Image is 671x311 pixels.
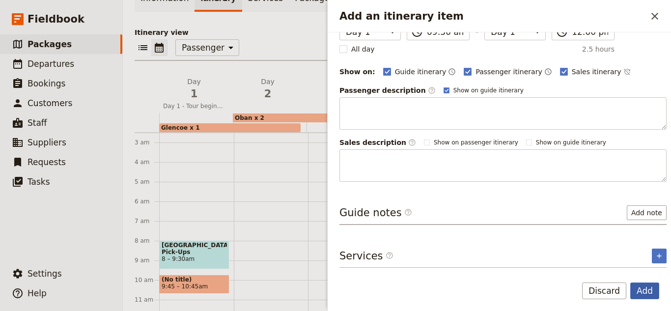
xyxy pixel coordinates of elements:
span: Oban x 2 [235,114,264,121]
span: ​ [428,86,436,94]
div: 4 am [135,158,159,166]
div: 5 am [135,178,159,186]
p: Itinerary view [135,28,659,37]
span: Day 1 - Tour begins! [GEOGRAPHIC_DATA] Pick-Ups and [GEOGRAPHIC_DATA] [159,102,229,110]
span: 9:45 – 10:45am [162,283,208,290]
span: 2.5 hours [582,44,615,54]
div: 7 am [135,217,159,225]
span: Sales itinerary [572,67,621,77]
span: ​ [386,252,393,263]
div: 8 am [135,237,159,245]
h3: Guide notes [339,205,412,220]
button: List view [135,39,151,56]
span: ​ [386,252,393,259]
span: ​ [408,139,416,146]
button: Day1Day 1 - Tour begins! [GEOGRAPHIC_DATA] Pick-Ups and [GEOGRAPHIC_DATA] [159,77,233,113]
span: Departures [28,59,74,69]
span: Show on guide itinerary [453,86,524,94]
span: Customers [28,98,72,108]
div: 6 am [135,198,159,205]
button: Calendar view [151,39,168,56]
span: Tasks [28,177,50,187]
span: Passenger itinerary [475,67,542,77]
h2: Add an itinerary item [339,9,646,24]
button: Add note [627,205,667,220]
div: (No title)9:45 – 10:45am [159,275,229,294]
button: Time shown on guide itinerary [448,66,456,78]
button: Time shown on passenger itinerary [544,66,552,78]
span: Help [28,288,47,298]
button: Add service inclusion [652,249,667,263]
div: Oban x 2 [233,113,448,122]
span: Show on passenger itinerary [434,139,518,146]
span: Bookings [28,79,65,88]
h2: Day [237,77,299,101]
div: 3 am [135,139,159,146]
span: 8 – 9:30am [162,255,227,262]
span: Requests [28,157,66,167]
span: [GEOGRAPHIC_DATA] Pick-Ups [162,242,227,255]
div: Show on: [339,67,375,77]
span: Packages [28,39,72,49]
span: Show on guide itinerary [536,139,606,146]
button: Close drawer [646,8,663,25]
span: Glencoe x 1 [161,124,200,131]
span: (No title) [162,276,227,283]
span: Suppliers [28,138,66,147]
div: 11 am [135,296,159,304]
span: ​ [404,208,412,220]
div: 10 am [135,276,159,284]
span: Staff [28,118,47,128]
button: Discard [582,283,626,299]
div: [GEOGRAPHIC_DATA] Pick-Ups8 – 9:30am [159,240,229,269]
h2: Day [163,77,225,101]
span: Fieldbook [28,12,84,27]
div: Glencoe x 1 [159,123,301,132]
span: Guide itinerary [395,67,447,77]
span: Settings [28,269,62,279]
span: 1 [163,86,225,101]
span: - [475,26,478,40]
span: ​ [404,208,412,216]
h3: Services [339,249,393,263]
span: All day [351,44,375,54]
button: Time not shown on sales itinerary [623,66,631,78]
div: 9 am [135,256,159,264]
button: Day2 [233,77,307,105]
span: 2 [237,86,299,101]
label: Passenger description [339,85,436,95]
button: Add [630,283,659,299]
label: Sales description [339,138,416,147]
